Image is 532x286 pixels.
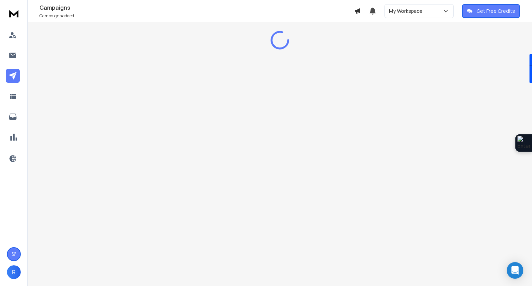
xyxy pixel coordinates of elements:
[7,265,21,279] button: R
[517,136,530,150] img: Extension Icon
[507,262,523,279] div: Open Intercom Messenger
[39,3,354,12] h1: Campaigns
[389,8,425,15] p: My Workspace
[477,8,515,15] p: Get Free Credits
[39,13,354,19] p: Campaigns added
[7,7,21,20] img: logo
[462,4,520,18] button: Get Free Credits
